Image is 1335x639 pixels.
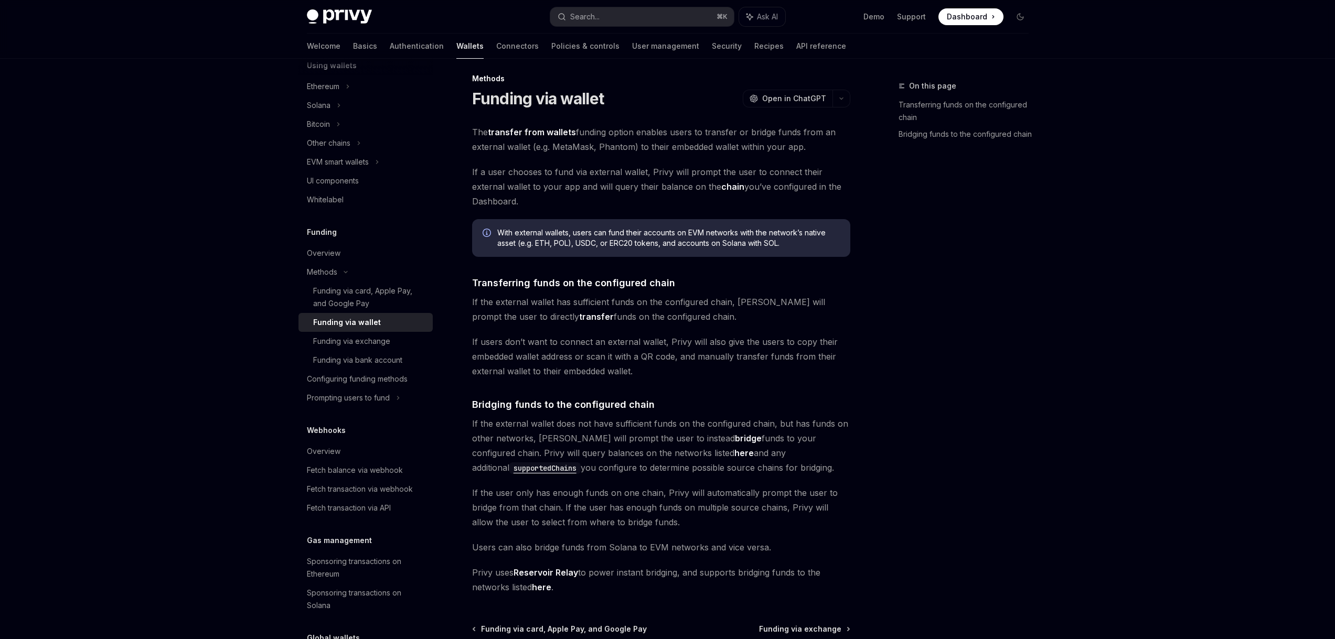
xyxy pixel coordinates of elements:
[863,12,884,22] a: Demo
[472,73,850,84] div: Methods
[899,96,1037,126] a: Transferring funds on the configured chain
[307,464,403,476] div: Fetch balance via webhook
[472,416,850,475] span: If the external wallet does not have sufficient funds on the configured chain, but has funds on o...
[313,285,426,310] div: Funding via card, Apple Pay, and Google Pay
[483,229,493,239] svg: Info
[307,226,337,239] h5: Funding
[938,8,1003,25] a: Dashboard
[307,175,359,187] div: UI components
[298,583,433,615] a: Sponsoring transactions on Solana
[307,555,426,580] div: Sponsoring transactions on Ethereum
[298,244,433,263] a: Overview
[298,461,433,480] a: Fetch balance via webhook
[298,370,433,388] a: Configuring funding methods
[497,228,840,248] span: With external wallets, users can fund their accounts on EVM networks with the network’s native as...
[509,462,581,474] code: supportedChains
[298,171,433,190] a: UI components
[579,311,614,322] strong: transfer
[298,351,433,370] a: Funding via bank account
[472,165,850,209] span: If a user chooses to fund via external wallet, Privy will prompt the user to connect their extern...
[472,540,850,555] span: Users can also bridge funds from Solana to EVM networks and vice versa.
[472,485,850,529] span: If the user only has enough funds on one chain, Privy will automatically prompt the user to bridg...
[298,190,433,209] a: Whitelabel
[899,126,1037,143] a: Bridging funds to the configured chain
[307,80,339,93] div: Ethereum
[307,137,350,149] div: Other chains
[509,462,581,473] a: supportedChains
[313,335,390,348] div: Funding via exchange
[313,354,402,366] div: Funding via bank account
[550,7,734,26] button: Search...⌘K
[307,392,390,404] div: Prompting users to fund
[307,118,330,131] div: Bitcoin
[909,80,956,92] span: On this page
[632,34,699,59] a: User management
[298,442,433,461] a: Overview
[496,34,539,59] a: Connectors
[307,9,372,24] img: dark logo
[739,7,785,26] button: Ask AI
[947,12,987,22] span: Dashboard
[298,281,433,313] a: Funding via card, Apple Pay, and Google Pay
[456,34,484,59] a: Wallets
[897,12,926,22] a: Support
[717,13,728,21] span: ⌘ K
[488,127,576,137] strong: transfer from wallets
[307,483,413,495] div: Fetch transaction via webhook
[307,34,340,59] a: Welcome
[551,34,620,59] a: Policies & controls
[307,534,372,547] h5: Gas management
[532,582,551,593] a: here
[307,193,344,206] div: Whitelabel
[307,445,340,458] div: Overview
[514,567,578,578] a: Reservoir Relay
[759,624,841,634] span: Funding via exchange
[472,276,675,290] span: Transferring funds on the configured chain
[762,93,826,104] span: Open in ChatGPT
[298,480,433,499] a: Fetch transaction via webhook
[472,334,850,378] span: If users don’t want to connect an external wallet, Privy will also give the users to copy their e...
[472,125,850,154] span: The funding option enables users to transfer or bridge funds from an external wallet (e.g. MetaMa...
[757,12,778,22] span: Ask AI
[298,552,433,583] a: Sponsoring transactions on Ethereum
[307,587,426,612] div: Sponsoring transactions on Solana
[298,499,433,517] a: Fetch transaction via API
[796,34,846,59] a: API reference
[307,99,330,112] div: Solana
[754,34,784,59] a: Recipes
[743,90,832,107] button: Open in ChatGPT
[721,181,744,192] a: chain
[307,247,340,259] div: Overview
[481,624,647,634] span: Funding via card, Apple Pay, and Google Pay
[307,156,369,168] div: EVM smart wallets
[353,34,377,59] a: Basics
[759,624,849,634] a: Funding via exchange
[473,624,647,634] a: Funding via card, Apple Pay, and Google Pay
[1012,8,1029,25] button: Toggle dark mode
[735,433,762,443] strong: bridge
[472,295,850,324] span: If the external wallet has sufficient funds on the configured chain, [PERSON_NAME] will prompt th...
[298,332,433,351] a: Funding via exchange
[712,34,742,59] a: Security
[298,313,433,332] a: Funding via wallet
[307,502,391,514] div: Fetch transaction via API
[472,565,850,594] span: Privy uses to power instant bridging, and supports bridging funds to the networks listed .
[307,266,337,278] div: Methods
[307,424,346,437] h5: Webhooks
[570,10,600,23] div: Search...
[472,397,655,411] span: Bridging funds to the configured chain
[307,373,408,385] div: Configuring funding methods
[472,89,604,108] h1: Funding via wallet
[734,448,754,459] a: here
[313,316,381,329] div: Funding via wallet
[390,34,444,59] a: Authentication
